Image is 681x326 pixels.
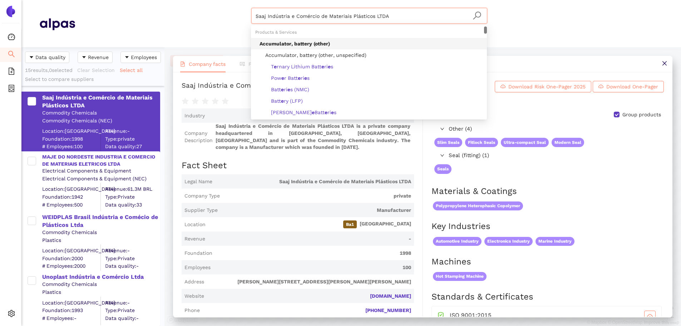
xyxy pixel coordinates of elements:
[184,264,211,271] span: Employees
[42,94,159,110] div: Saaj Indústria e Comércio de Materiais Plásticos LTDA
[274,64,277,69] b: e
[182,98,189,105] span: star
[304,75,307,81] b: e
[42,117,159,124] div: Commodity Chemicals (NEC)
[35,53,65,61] span: Data quality
[208,220,411,228] span: [GEOGRAPHIC_DATA]
[281,87,284,92] b: e
[473,11,482,20] span: search
[105,194,159,201] span: Type: Private
[42,273,159,281] div: Unoplast Indústria e Comércio Ltda
[251,26,487,38] div: Products & Services
[215,250,411,257] span: 1998
[8,31,15,45] span: dashboard
[331,110,334,115] b: e
[495,81,591,92] button: cloud-downloadDownload Risk One-Pager 2025
[321,64,324,69] b: e
[182,81,360,92] div: Saaj Indústria e Comércio de Materiais Plásticos LTDA
[500,84,505,90] span: cloud-download
[105,128,159,135] div: Revenue: -
[271,110,336,115] span: [PERSON_NAME] Batt ri s
[328,64,331,69] b: e
[25,76,161,83] div: Select to compare suppliers
[42,315,100,322] span: # Employees: -
[325,110,327,115] b: e
[606,83,658,91] span: Download One-Pager
[8,82,15,97] span: container
[42,229,159,236] div: Commodity Chemicals
[431,291,664,303] h2: Standards & Certificates
[131,53,157,61] span: Employees
[105,299,159,306] div: Revenue: -
[212,98,219,105] span: star
[536,237,574,246] span: Marine Industry
[656,56,672,72] button: close
[184,235,205,243] span: Revenue
[431,185,664,198] h2: Materials & Coatings
[208,235,411,243] span: -
[433,237,482,246] span: Automotive Industry
[124,55,129,60] span: caret-down
[598,84,603,90] span: cloud-download
[433,272,487,281] span: Hot Stamping Machine
[25,67,73,73] span: 15 results, 0 selected
[120,66,143,74] span: Select all
[312,110,315,115] b: e
[105,135,159,142] span: Type: private
[42,128,100,135] div: Location: [GEOGRAPHIC_DATA]
[42,201,100,208] span: # Employees: 500
[216,123,411,151] span: Saaj Indústria e Comércio de Materiais Plásticos LTDA is a private company headquartered in [GEOG...
[184,250,212,257] span: Foundation
[271,64,333,69] span: T rnary Lithium Batt ri s
[593,81,664,92] button: cloud-downloadDownload One-Pager
[180,62,185,67] span: file-text
[42,289,159,296] div: Plastics
[431,123,587,135] div: Other (4)
[105,247,159,254] div: Revenue: -
[42,281,159,288] div: Commodity Chemicals
[42,247,100,254] div: Location: [GEOGRAPHIC_DATA]
[184,193,220,200] span: Company Type
[271,98,303,104] span: Batt ry (LFP)
[440,127,444,131] span: right
[105,263,159,270] span: Data quality: -
[42,263,100,270] span: # Employees: 2000
[39,15,75,33] img: Homepage
[184,307,200,314] span: Phone
[433,201,523,210] span: Polypropylene Heterophasic Copolymer
[281,98,284,104] b: e
[5,6,16,17] img: Logo
[298,75,301,81] b: e
[105,186,159,193] div: Revenue: 61.3M BRL
[29,55,34,60] span: caret-down
[42,186,100,193] div: Location: [GEOGRAPHIC_DATA]
[184,112,205,120] span: Industry
[42,143,100,150] span: # Employees: 100
[287,87,290,92] b: e
[119,64,147,76] button: Select all
[644,311,656,322] button: cloud-download
[431,150,587,161] div: Seal (fitting) (1)
[42,110,159,117] div: Commodity Chemicals
[105,143,159,150] span: Data quality: 27
[42,154,159,167] div: MAJE DO NORDESTE INDUSTRIA E COMERCIO DE MATERIAIS ELETRICOS LTDA
[431,220,664,233] h2: Key Industries
[42,194,100,201] span: Foundation: 1942
[8,307,15,322] span: setting
[343,220,357,228] span: Ba1
[281,75,284,81] b: e
[42,307,100,314] span: Foundation: 1993
[77,64,119,76] button: Clear Selection
[42,237,159,244] div: Plastics
[105,201,159,208] span: Data quality: 33
[213,264,411,271] span: 100
[184,278,204,286] span: Address
[42,213,159,229] div: WEIDPLAS Brasil Indústria e Comécio de Plásticos Ltda
[189,61,226,67] span: Company facts
[260,52,366,58] span: Accumulator, battery (other, unspecified)
[202,98,209,105] span: star
[222,98,229,105] span: star
[184,130,213,144] span: Company Description
[208,112,411,120] span: Commodity Chemicals
[434,138,462,147] span: Slim Seals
